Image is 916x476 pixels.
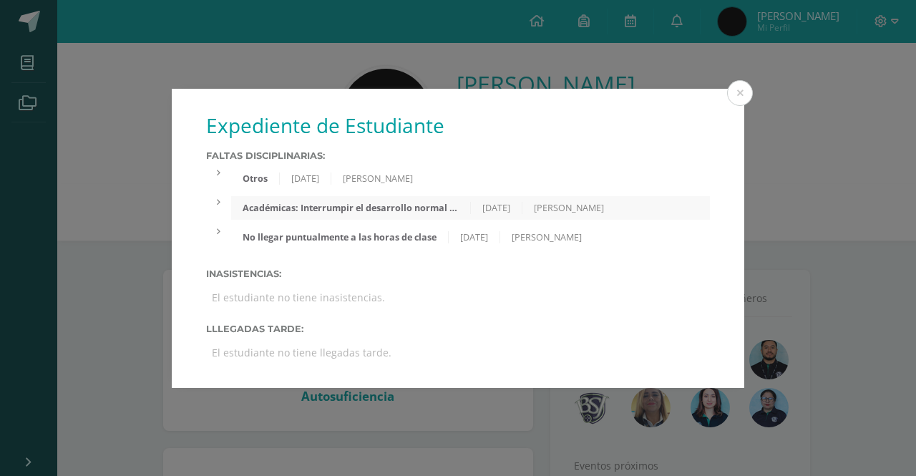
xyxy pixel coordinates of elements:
div: [PERSON_NAME] [331,173,424,185]
div: El estudiante no tiene inasistencias. [206,285,710,310]
div: [DATE] [471,202,522,214]
button: Close (Esc) [727,80,753,106]
label: Faltas Disciplinarias: [206,150,710,161]
div: [DATE] [280,173,331,185]
div: Otros [231,173,280,185]
div: [DATE] [449,231,500,243]
div: [PERSON_NAME] [500,231,593,243]
div: El estudiante no tiene llegadas tarde. [206,340,710,365]
label: Inasistencias: [206,268,710,279]
div: [PERSON_NAME] [522,202,615,214]
h1: Expediente de Estudiante [206,112,710,139]
label: Lllegadas tarde: [206,324,710,334]
div: Académicas: Interrumpir el desarrollo normal de la clase. [231,202,470,214]
div: No llegar puntualmente a las horas de clase [231,231,449,243]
